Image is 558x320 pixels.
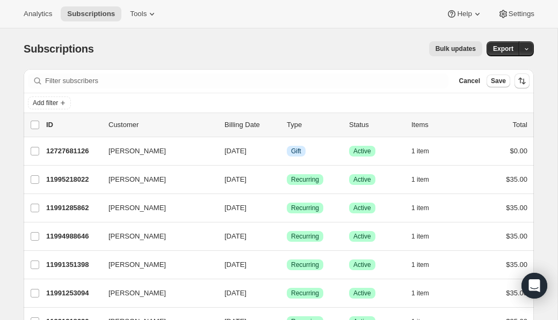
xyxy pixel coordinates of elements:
span: [DATE] [224,289,247,297]
button: 1 item [411,229,441,244]
span: Cancel [459,77,480,85]
p: ID [46,120,100,130]
button: Sort the results [514,73,530,88]
span: $35.00 [506,204,527,212]
span: 1 item [411,204,429,212]
span: 1 item [411,175,429,184]
button: Export [487,41,520,56]
div: Open Intercom Messenger [521,273,547,299]
button: Analytics [17,6,59,21]
span: 1 item [411,147,429,155]
div: IDCustomerBilling DateTypeStatusItemsTotal [46,120,527,130]
div: 11991285862[PERSON_NAME][DATE]SuccessRecurringSuccessActive1 item$35.00 [46,200,527,215]
p: Billing Date [224,120,278,130]
span: [PERSON_NAME] [108,174,166,185]
button: 1 item [411,200,441,215]
div: Type [287,120,340,130]
button: [PERSON_NAME] [102,228,209,245]
button: [PERSON_NAME] [102,199,209,217]
button: Settings [491,6,541,21]
span: [PERSON_NAME] [108,203,166,213]
span: [DATE] [224,175,247,183]
span: [DATE] [224,204,247,212]
button: [PERSON_NAME] [102,285,209,302]
p: 11994988646 [46,231,100,242]
span: Bulk updates [436,44,476,53]
p: Total [513,120,527,130]
span: [PERSON_NAME] [108,288,166,299]
p: 11991285862 [46,203,100,213]
button: [PERSON_NAME] [102,143,209,160]
span: Add filter [33,99,58,107]
span: Gift [291,147,301,155]
span: Active [353,289,371,297]
div: 11994988646[PERSON_NAME][DATE]SuccessRecurringSuccessActive1 item$35.00 [46,229,527,244]
button: Save [487,75,510,87]
p: 12727681126 [46,146,100,157]
button: Tools [124,6,164,21]
span: Active [353,204,371,212]
p: 11991253094 [46,288,100,299]
span: $35.00 [506,175,527,183]
span: Recurring [291,232,319,241]
span: 1 item [411,261,429,269]
span: Recurring [291,289,319,297]
button: [PERSON_NAME] [102,171,209,188]
button: Help [440,6,489,21]
span: Save [491,77,506,85]
button: 1 item [411,144,441,159]
span: Active [353,232,371,241]
div: 11991253094[PERSON_NAME][DATE]SuccessRecurringSuccessActive1 item$35.00 [46,286,527,301]
span: Analytics [24,10,52,18]
p: 11995218022 [46,174,100,185]
span: $35.00 [506,232,527,240]
p: Customer [108,120,216,130]
span: [PERSON_NAME] [108,146,166,157]
input: Filter subscribers [45,73,448,88]
span: $35.00 [506,289,527,297]
button: [PERSON_NAME] [102,256,209,273]
button: 1 item [411,257,441,272]
button: Bulk updates [429,41,482,56]
span: $0.00 [510,147,527,155]
div: Items [411,120,465,130]
div: 11991351398[PERSON_NAME][DATE]SuccessRecurringSuccessActive1 item$35.00 [46,257,527,272]
span: Active [353,147,371,155]
div: 12727681126[PERSON_NAME][DATE]InfoGiftSuccessActive1 item$0.00 [46,144,527,159]
button: Cancel [455,75,484,87]
span: Tools [130,10,147,18]
span: [PERSON_NAME] [108,231,166,242]
button: Subscriptions [61,6,121,21]
span: 1 item [411,232,429,241]
span: Recurring [291,204,319,212]
span: [DATE] [224,261,247,269]
span: Help [457,10,472,18]
span: Subscriptions [24,43,94,55]
button: Add filter [28,96,71,109]
button: 1 item [411,286,441,301]
span: [PERSON_NAME] [108,259,166,270]
span: Subscriptions [67,10,115,18]
span: Settings [509,10,534,18]
span: 1 item [411,289,429,297]
p: 11991351398 [46,259,100,270]
span: Active [353,261,371,269]
span: [DATE] [224,147,247,155]
p: Status [349,120,403,130]
span: Export [493,44,513,53]
span: Recurring [291,261,319,269]
span: [DATE] [224,232,247,240]
div: 11995218022[PERSON_NAME][DATE]SuccessRecurringSuccessActive1 item$35.00 [46,172,527,187]
span: Active [353,175,371,184]
button: 1 item [411,172,441,187]
span: Recurring [291,175,319,184]
span: $35.00 [506,261,527,269]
